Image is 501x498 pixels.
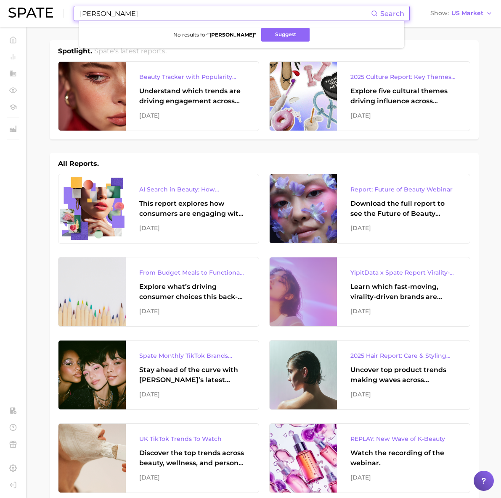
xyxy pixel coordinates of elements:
[139,110,245,121] div: [DATE]
[350,351,456,361] div: 2025 Hair Report: Care & Styling Products
[139,448,245,468] div: Discover the top trends across beauty, wellness, and personal care on TikTok [GEOGRAPHIC_DATA].
[451,11,483,16] span: US Market
[207,31,256,38] strong: " [PERSON_NAME] "
[350,434,456,444] div: REPLAY: New Wave of K-Beauty
[173,31,256,38] span: No results for
[94,46,167,56] h2: Spate's latest reports.
[350,223,456,233] div: [DATE]
[350,184,456,194] div: Report: Future of Beauty Webinar
[350,72,456,82] div: 2025 Culture Report: Key Themes That Are Shaping Consumer Demand
[139,351,245,361] div: Spate Monthly TikTok Brands Tracker
[139,86,245,106] div: Understand which trends are driving engagement across platforms in the skin, hair, makeup, and fr...
[58,174,259,244] a: AI Search in Beauty: How Consumers Are Using ChatGPT vs. Google SearchThis report explores how co...
[139,267,245,278] div: From Budget Meals to Functional Snacks: Food & Beverage Trends Shaping Consumer Behavior This Sch...
[139,389,245,399] div: [DATE]
[79,6,371,21] input: Search here for a brand, industry, or ingredient
[58,159,99,169] h1: All Reports.
[269,423,470,493] a: REPLAY: New Wave of K-BeautyWatch the recording of the webinar.[DATE]
[269,257,470,327] a: YipitData x Spate Report Virality-Driven Brands Are Taking a Slice of the Beauty PieLearn which f...
[261,28,310,42] button: Suggest
[139,223,245,233] div: [DATE]
[350,86,456,106] div: Explore five cultural themes driving influence across beauty, food, and pop culture.
[139,306,245,316] div: [DATE]
[139,72,245,82] div: Beauty Tracker with Popularity Index
[58,340,259,410] a: Spate Monthly TikTok Brands TrackerStay ahead of the curve with [PERSON_NAME]’s latest monthly tr...
[350,448,456,468] div: Watch the recording of the webinar.
[350,389,456,399] div: [DATE]
[269,174,470,244] a: Report: Future of Beauty WebinarDownload the full report to see the Future of Beauty trends we un...
[139,472,245,482] div: [DATE]
[380,10,404,18] span: Search
[58,423,259,493] a: UK TikTok Trends To WatchDiscover the top trends across beauty, wellness, and personal care on Ti...
[139,365,245,385] div: Stay ahead of the curve with [PERSON_NAME]’s latest monthly tracker, spotlighting the fastest-gro...
[58,257,259,327] a: From Budget Meals to Functional Snacks: Food & Beverage Trends Shaping Consumer Behavior This Sch...
[7,479,19,491] a: Log out. Currently logged in with e-mail veronica_radyuk@us.amorepacific.com.
[350,110,456,121] div: [DATE]
[269,61,470,131] a: 2025 Culture Report: Key Themes That Are Shaping Consumer DemandExplore five cultural themes driv...
[350,267,456,278] div: YipitData x Spate Report Virality-Driven Brands Are Taking a Slice of the Beauty Pie
[8,8,53,18] img: SPATE
[139,434,245,444] div: UK TikTok Trends To Watch
[350,306,456,316] div: [DATE]
[139,199,245,219] div: This report explores how consumers are engaging with AI-powered search tools — and what it means ...
[58,46,92,56] h1: Spotlight.
[430,11,449,16] span: Show
[350,472,456,482] div: [DATE]
[139,184,245,194] div: AI Search in Beauty: How Consumers Are Using ChatGPT vs. Google Search
[350,199,456,219] div: Download the full report to see the Future of Beauty trends we unpacked during the webinar.
[350,365,456,385] div: Uncover top product trends making waves across platforms — along with key insights into benefits,...
[58,61,259,131] a: Beauty Tracker with Popularity IndexUnderstand which trends are driving engagement across platfor...
[139,282,245,302] div: Explore what’s driving consumer choices this back-to-school season From budget-friendly meals to ...
[428,8,495,19] button: ShowUS Market
[269,340,470,410] a: 2025 Hair Report: Care & Styling ProductsUncover top product trends making waves across platforms...
[350,282,456,302] div: Learn which fast-moving, virality-driven brands are leading the pack, the risks of viral growth, ...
